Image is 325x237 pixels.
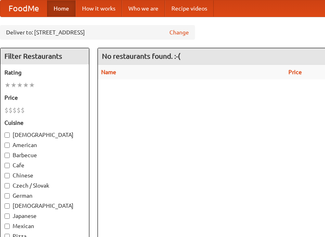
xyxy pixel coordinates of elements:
input: Chinese [4,173,10,178]
h5: Cuisine [4,119,85,127]
a: How it works [76,0,122,17]
a: FoodMe [0,0,47,17]
li: $ [13,106,17,115]
li: $ [21,106,25,115]
label: Barbecue [4,151,85,159]
input: Cafe [4,163,10,168]
input: Mexican [4,224,10,229]
li: ★ [17,81,23,90]
li: ★ [29,81,35,90]
li: $ [9,106,13,115]
li: ★ [11,81,17,90]
a: Change [169,28,189,36]
label: Cafe [4,161,85,169]
input: Barbecue [4,153,10,158]
a: Price [288,69,302,75]
input: [DEMOGRAPHIC_DATA] [4,203,10,209]
label: [DEMOGRAPHIC_DATA] [4,131,85,139]
input: Czech / Slovak [4,183,10,188]
label: Mexican [4,222,85,230]
h5: Rating [4,68,85,77]
a: Name [101,69,116,75]
li: $ [4,106,9,115]
label: Chinese [4,171,85,179]
input: American [4,143,10,148]
label: Czech / Slovak [4,181,85,190]
label: German [4,192,85,200]
h5: Price [4,94,85,102]
a: Who we are [122,0,165,17]
label: Japanese [4,212,85,220]
h4: Filter Restaurants [0,48,89,64]
label: American [4,141,85,149]
a: Recipe videos [165,0,214,17]
input: [DEMOGRAPHIC_DATA] [4,132,10,138]
li: ★ [4,81,11,90]
li: ★ [23,81,29,90]
li: $ [17,106,21,115]
ng-pluralize: No restaurants found. :-( [102,52,180,60]
input: Japanese [4,214,10,219]
label: [DEMOGRAPHIC_DATA] [4,202,85,210]
a: Home [47,0,76,17]
input: German [4,193,10,199]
